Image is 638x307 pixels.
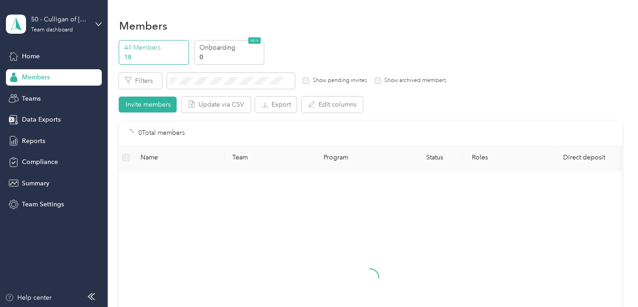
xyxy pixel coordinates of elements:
span: Data Exports [22,115,61,124]
span: Teams [22,94,41,103]
h1: Members [119,21,167,31]
span: Team Settings [22,200,64,209]
th: Team [225,145,316,170]
label: Show pending invites [309,77,366,85]
span: Summary [22,179,49,188]
p: All Members [124,43,186,52]
div: Team dashboard [31,27,73,33]
th: Status [405,145,464,170]
p: 0 [199,52,261,62]
th: Name [133,145,225,170]
span: Home [22,51,40,61]
label: Show archived members [381,77,446,85]
button: Invite members [119,97,177,113]
div: 50 - Culligan of [GEOGRAPHIC_DATA][PERSON_NAME] [31,15,88,24]
button: Filters [119,73,162,89]
span: Name [141,153,217,161]
span: Reports [22,136,45,146]
p: Onboarding [199,43,261,52]
span: NEW [248,37,261,44]
button: Help center [5,293,52,302]
th: Program [316,145,405,170]
button: Update via CSV [182,97,251,113]
button: Export [255,97,297,113]
iframe: Everlance-gr Chat Button Frame [587,256,638,307]
button: Edit columns [302,97,363,113]
p: 18 [124,52,186,62]
span: Compliance [22,157,58,167]
span: Members [22,72,50,82]
th: Roles [464,145,555,170]
p: 0 Total members [138,128,185,138]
